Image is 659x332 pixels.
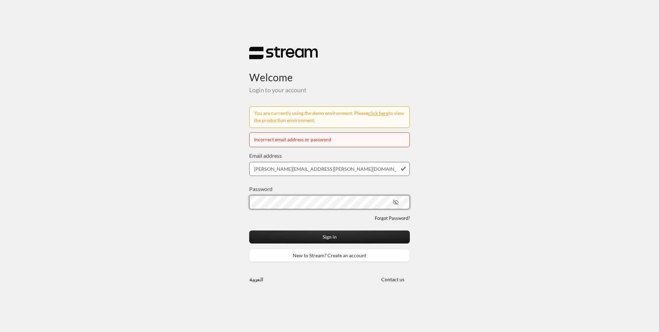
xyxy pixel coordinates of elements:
[249,185,273,193] label: Password
[254,136,405,143] div: Incorrect email address or password
[254,110,405,124] div: You are currently using the demo environment. Please to view the production environment.
[249,152,282,160] label: Email address
[249,273,263,286] a: العربية
[375,273,410,286] button: Contact us
[249,86,410,94] h5: Login to your account
[390,197,402,208] button: toggle password visibility
[249,46,318,60] img: Stream Logo
[368,110,389,116] a: Click here
[249,230,410,243] button: Sign in
[249,60,410,83] h3: Welcome
[249,249,410,262] a: New to Stream? Create an account
[375,276,410,282] a: Contact us
[249,162,410,176] input: Type your email here
[375,215,410,222] a: Forgot Password?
